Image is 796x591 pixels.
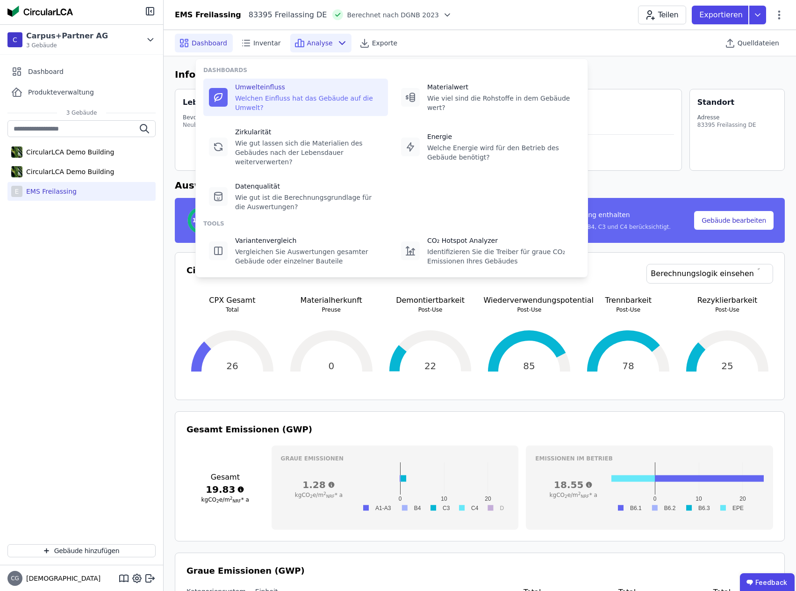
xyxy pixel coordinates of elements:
h3: Graue Emissionen [281,455,509,462]
div: Welchen Einfluss hat das Gebäude auf die Umwelt? [235,94,382,112]
h3: 1.28 [281,478,357,491]
span: [DEMOGRAPHIC_DATA] [22,574,100,583]
div: Identifizieren Sie die Treiber für graue CO₂ Emissionen Ihres Gebäudes [427,247,574,266]
p: Demontiertbarkeit [385,295,476,306]
sub: 2 [310,494,313,499]
span: Inventar [253,38,281,48]
button: Gebäude bearbeiten [694,211,774,230]
p: Rezyklierbarkeit [681,295,773,306]
div: CircularLCA Demo Building [22,147,114,157]
span: Berechnet nach DGNB 2023 [347,10,439,20]
div: Materialwert [427,82,574,92]
span: 3 Gebäude [26,42,108,49]
h3: Gesamt [186,472,264,483]
div: 83395 Freilassing DE [241,9,327,21]
p: Post-Use [483,306,575,314]
span: kgCO e/m * a [201,496,249,503]
button: Teilen [638,6,686,24]
sup: 2 [578,491,581,496]
div: EMS Freilassing [22,187,77,196]
h3: 18.55 [535,478,611,491]
div: Variantenvergleich [235,236,382,245]
h6: Informationen zum Gebäude [175,67,785,81]
sub: NRF [233,499,241,503]
p: Wiederverwendungspotential [483,295,575,306]
div: Welche Energie wird für den Betrieb des Gebäude benötigt? [427,143,574,162]
h3: Graue Emissionen (GWP) [186,564,773,577]
h3: Gesamt Emissionen (GWP) [186,423,773,436]
sub: 2 [565,494,567,499]
span: kgCO e/m * a [295,492,343,498]
sup: 2 [323,491,326,496]
div: TOOLS [203,220,580,227]
img: CircularLCA Demo Building [11,164,22,179]
div: Vergleichen Sie Auswertungen gesamter Gebäude oder einzelner Bauteile [235,247,382,266]
div: Neubau [183,121,258,129]
h3: Emissionen im betrieb [535,455,764,462]
span: Exporte [372,38,397,48]
span: Dashboard [192,38,227,48]
div: Wie gut lassen sich die Materialien des Gebäudes nach der Lebensdauer weiterverwerten? [235,139,382,167]
p: Post-Use [681,306,773,314]
span: Dashboard [28,67,64,76]
p: CPX Gesamt [186,295,278,306]
div: 83395 Freilassing DE [697,121,756,129]
p: Trennbarkeit [582,295,674,306]
sup: 2 [230,496,233,501]
p: Preuse [286,306,377,314]
p: Post-Use [385,306,476,314]
p: Exportieren [699,9,745,21]
div: Umwelteinfluss [235,82,382,92]
div: Lebenszyklus [183,97,239,108]
p: Total [186,306,278,314]
span: kgCO e/m * a [550,492,597,498]
div: Wie viel sind die Rohstoffe in dem Gebäude wert? [427,94,574,112]
span: CG [11,576,19,581]
div: DASHBOARDS [203,66,580,74]
div: Carpus+Partner AG [26,30,108,42]
div: Adresse [697,114,756,121]
span: Analyse [307,38,333,48]
p: Post-Use [582,306,674,314]
p: Materialherkunft [286,295,377,306]
div: CO₂ Hotspot Analyzer [427,236,574,245]
span: Produkteverwaltung [28,88,94,97]
sub: 2 [216,499,219,503]
div: Zirkularität [235,127,382,137]
div: Bevorstehende Maßnahme [183,114,258,121]
div: C [7,32,22,47]
div: Datenqualität [235,182,382,191]
div: EMS Freilassing [175,9,241,21]
div: Wie gut ist die Berechnungsgrundlage für die Auswertungen? [235,193,382,212]
a: Berechnungslogik einsehen [646,264,773,284]
span: Quelldateien [738,38,779,48]
h6: Auswertungen [175,178,785,192]
img: CircularLCA Demo Building [11,145,22,160]
img: Concular [7,6,73,17]
span: 3 Gebäude [57,109,107,117]
div: Standort [697,97,734,108]
div: E [11,186,22,197]
sub: NRF [581,494,589,499]
button: Gebäude hinzufügen [7,544,156,557]
div: Energie [427,132,574,141]
span: 100% [192,217,209,224]
sub: NRF [326,494,335,499]
h3: 19.83 [186,483,264,496]
div: CircularLCA Demo Building [22,167,114,176]
h3: Circularity Performance Index (CPX) [186,264,358,295]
